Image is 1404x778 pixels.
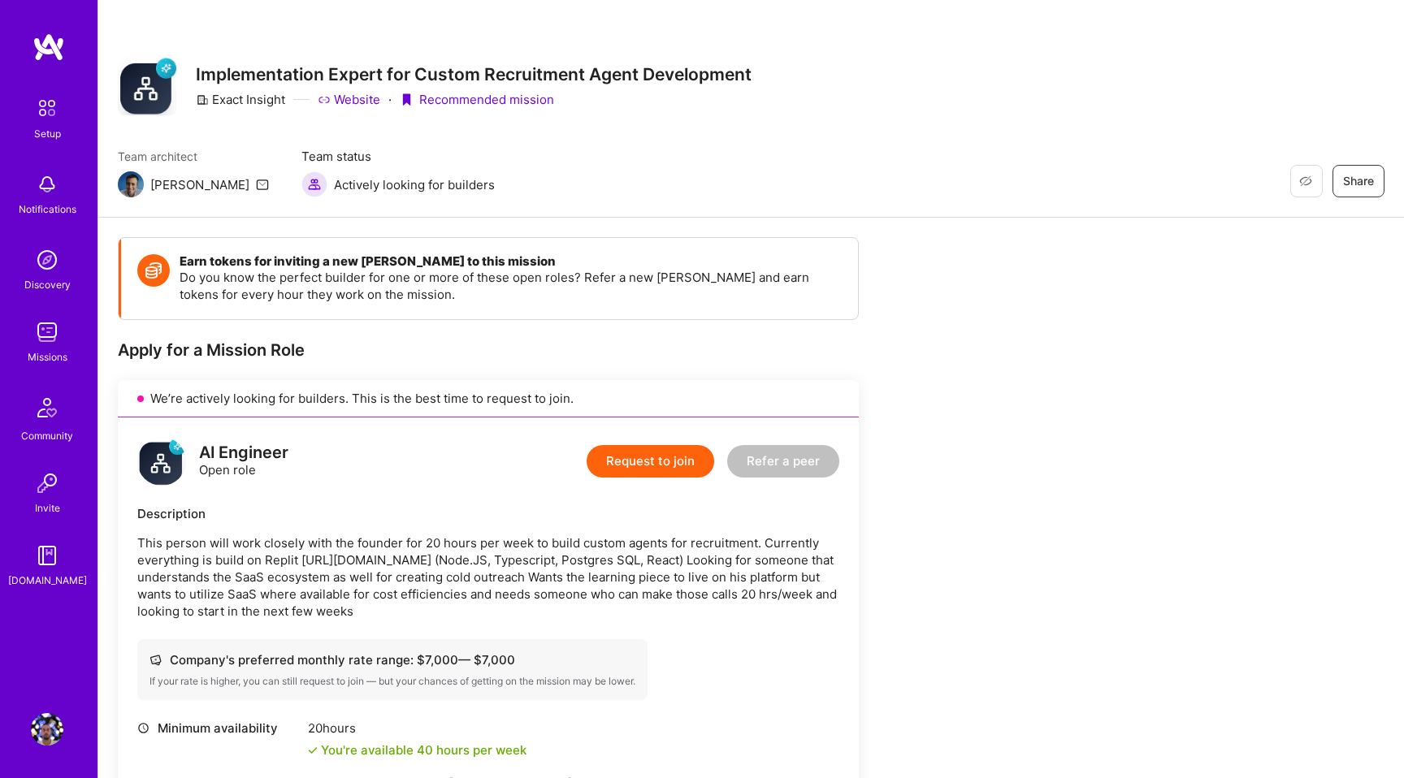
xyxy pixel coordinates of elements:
img: Team Architect [118,171,144,197]
span: Team status [301,148,495,165]
img: guide book [31,539,63,572]
div: Missions [28,348,67,365]
i: icon PurpleRibbon [400,93,413,106]
i: icon EyeClosed [1299,175,1312,188]
button: Request to join [587,445,714,478]
i: icon Check [308,746,318,755]
img: teamwork [31,316,63,348]
div: Apply for a Mission Role [118,339,859,361]
span: Actively looking for builders [334,176,495,193]
div: 20 hours [308,720,526,737]
img: Community [28,388,67,427]
div: Discovery [24,276,71,293]
i: icon Mail [256,178,269,191]
p: Do you know the perfect builder for one or more of these open roles? Refer a new [PERSON_NAME] an... [180,269,842,303]
i: icon CompanyGray [196,93,209,106]
div: Setup [34,125,61,142]
img: User Avatar [31,713,63,746]
div: Open role [199,444,288,478]
div: · [388,91,392,108]
div: Description [137,505,839,522]
h3: Implementation Expert for Custom Recruitment Agent Development [196,64,752,84]
i: icon Clock [137,722,149,734]
div: Community [21,427,73,444]
img: setup [30,91,64,125]
a: Website [318,91,380,108]
img: Token icon [137,254,170,287]
button: Share [1332,165,1384,197]
button: Refer a peer [727,445,839,478]
div: Notifications [19,201,76,218]
div: Recommended mission [400,91,554,108]
div: We’re actively looking for builders. This is the best time to request to join. [118,380,859,417]
a: User Avatar [27,713,67,746]
span: Team architect [118,148,269,165]
i: icon Cash [149,654,162,666]
div: You're available 40 hours per week [308,741,526,759]
img: Company Logo [118,57,176,115]
div: If your rate is higher, you can still request to join — but your chances of getting on the missio... [149,675,635,688]
div: AI Engineer [199,444,288,461]
div: Invite [35,499,60,517]
div: [DOMAIN_NAME] [8,572,87,589]
p: This person will work closely with the founder for 20 hours per week to build custom agents for r... [137,534,839,620]
div: Minimum availability [137,720,300,737]
div: [PERSON_NAME] [150,176,249,193]
span: Share [1343,173,1374,189]
img: discovery [31,244,63,276]
img: logo [137,437,186,486]
img: Actively looking for builders [301,171,327,197]
img: Invite [31,467,63,499]
h4: Earn tokens for inviting a new [PERSON_NAME] to this mission [180,254,842,269]
img: logo [32,32,65,62]
div: Company's preferred monthly rate range: $ 7,000 — $ 7,000 [149,651,635,668]
img: bell [31,168,63,201]
div: Exact Insight [196,91,285,108]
